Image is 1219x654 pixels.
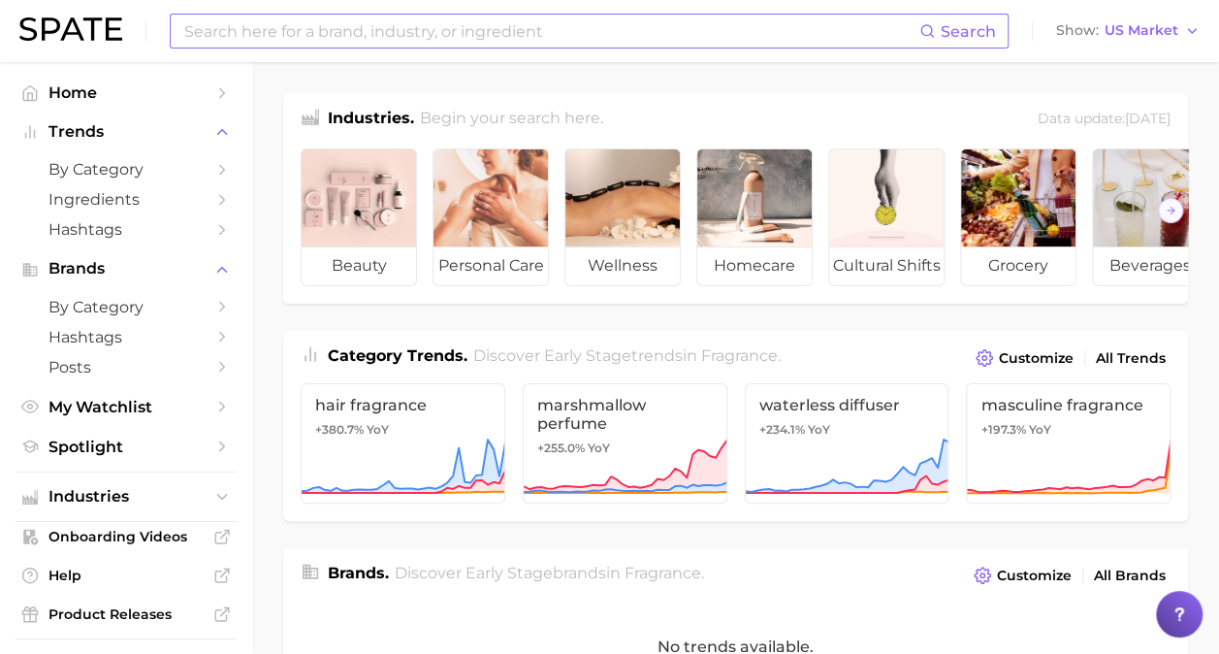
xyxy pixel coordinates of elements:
[999,350,1074,367] span: Customize
[1056,25,1099,36] span: Show
[1038,107,1171,133] div: Data update: [DATE]
[48,528,204,545] span: Onboarding Videos
[328,564,389,582] span: Brands .
[48,567,204,584] span: Help
[1094,568,1166,584] span: All Brands
[301,148,417,286] a: beauty
[1091,345,1171,372] a: All Trends
[16,600,237,629] a: Product Releases
[315,396,491,414] span: hair fragrance
[328,107,414,133] h1: Industries.
[16,322,237,352] a: Hashtags
[16,214,237,245] a: Hashtags
[48,358,204,376] span: Posts
[48,605,204,623] span: Product Releases
[1028,422,1050,438] span: YoY
[19,17,122,41] img: SPATE
[1089,563,1171,589] a: All Brands
[960,148,1076,286] a: grocery
[588,441,610,456] span: YoY
[48,398,204,416] span: My Watchlist
[1158,198,1183,223] button: Scroll Right
[980,422,1025,437] span: +197.3%
[315,422,364,437] span: +380.7%
[16,432,237,462] a: Spotlight
[16,561,237,590] a: Help
[302,246,416,285] span: beauty
[745,383,949,504] a: waterless diffuser+234.1% YoY
[48,260,204,278] span: Brands
[395,564,704,582] span: Discover Early Stage brands in .
[759,422,805,437] span: +234.1%
[696,148,813,286] a: homecare
[980,396,1156,414] span: masculine fragrance
[48,488,204,506] span: Industries
[16,78,237,108] a: Home
[328,346,467,365] span: Category Trends .
[564,148,681,286] a: wellness
[1105,25,1178,36] span: US Market
[966,383,1171,504] a: masculine fragrance+197.3% YoY
[473,346,781,365] span: Discover Early Stage trends in .
[971,344,1078,372] button: Customize
[48,328,204,346] span: Hashtags
[433,246,548,285] span: personal care
[367,422,389,438] span: YoY
[48,220,204,239] span: Hashtags
[523,383,727,504] a: marshmallow perfume+255.0% YoY
[997,568,1072,584] span: Customize
[1096,350,1166,367] span: All Trends
[565,246,680,285] span: wellness
[48,123,204,141] span: Trends
[48,83,204,102] span: Home
[969,562,1076,589] button: Customize
[433,148,549,286] a: personal care
[182,15,919,48] input: Search here for a brand, industry, or ingredient
[48,438,204,456] span: Spotlight
[420,107,603,133] h2: Begin your search here.
[1051,18,1204,44] button: ShowUS Market
[301,383,505,504] a: hair fragrance+380.7% YoY
[697,246,812,285] span: homecare
[16,254,237,283] button: Brands
[16,482,237,511] button: Industries
[16,392,237,422] a: My Watchlist
[759,396,935,414] span: waterless diffuser
[48,190,204,209] span: Ingredients
[16,292,237,322] a: by Category
[48,298,204,316] span: by Category
[16,154,237,184] a: by Category
[16,522,237,551] a: Onboarding Videos
[537,396,713,433] span: marshmallow perfume
[828,148,945,286] a: cultural shifts
[16,184,237,214] a: Ingredients
[941,22,996,41] span: Search
[701,346,778,365] span: fragrance
[16,117,237,147] button: Trends
[1093,246,1207,285] span: beverages
[537,441,585,455] span: +255.0%
[48,160,204,179] span: by Category
[1092,148,1208,286] a: beverages
[625,564,701,582] span: fragrance
[961,246,1075,285] span: grocery
[808,422,830,438] span: YoY
[829,246,944,285] span: cultural shifts
[16,352,237,382] a: Posts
